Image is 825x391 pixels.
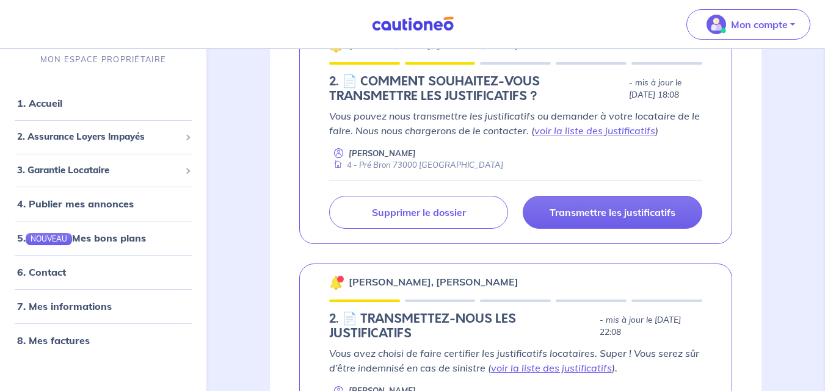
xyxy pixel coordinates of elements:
[17,232,146,244] a: 5.NOUVEAUMes bons plans
[17,130,180,144] span: 2. Assurance Loyers Impayés
[349,274,518,289] p: [PERSON_NAME], [PERSON_NAME]
[349,148,416,159] p: [PERSON_NAME]
[329,74,702,104] div: state: CHOICE-DOCUMENTS, Context: NEW,CHOOSE-CERTIFICATE,RELATIONSHIP,LESSOR-DOCUMENTS
[329,159,503,171] div: 4 - Pré Bron 73000 [GEOGRAPHIC_DATA]
[5,328,202,353] div: 8. Mes factures
[5,159,202,182] div: 3. Garantie Locataire
[329,196,509,229] a: Supprimer le dossier
[491,362,612,374] a: voir la liste des justificatifs
[17,300,112,312] a: 7. Mes informations
[372,206,466,218] p: Supprimer le dossier
[329,109,702,138] p: Vous pouvez nous transmettre les justificatifs ou demander à votre locataire de le faire. Nous no...
[686,9,810,40] button: illu_account_valid_menu.svgMon compte
[5,226,202,250] div: 5.NOUVEAUMes bons plans
[707,15,726,34] img: illu_account_valid_menu.svg
[17,334,90,346] a: 8. Mes factures
[17,198,134,210] a: 4. Publier mes annonces
[5,294,202,318] div: 7. Mes informations
[17,97,62,109] a: 1. Accueil
[329,275,344,290] img: 🔔
[17,266,66,278] a: 6. Contact
[329,346,702,375] p: Vous avez choisi de faire certifier les justificatifs locataires. Super ! Vous serez sûr d’être i...
[550,206,675,218] p: Transmettre les justificatifs
[523,196,702,229] a: Transmettre les justificatifs
[17,163,180,178] span: 3. Garantie Locataire
[600,314,702,339] p: - mis à jour le [DATE] 22:08
[5,260,202,284] div: 6. Contact
[329,312,595,341] h5: 2.︎ 📄 TRANSMETTEZ-NOUS LES JUSTIFICATIFS
[5,91,202,115] div: 1. Accueil
[5,192,202,216] div: 4. Publier mes annonces
[329,312,702,341] div: state: DOCUMENTS-IN-PROGRESS, Context: NEW,CHOOSE-CERTIFICATE,RELATIONSHIP,LESSOR-DOCUMENTS
[629,77,702,101] p: - mis à jour le [DATE] 18:08
[329,74,624,104] h5: 2.︎ 📄 COMMENT SOUHAITEZ-VOUS TRANSMETTRE LES JUSTIFICATIFS ?
[731,17,788,32] p: Mon compte
[40,54,166,65] p: MON ESPACE PROPRIÉTAIRE
[5,125,202,149] div: 2. Assurance Loyers Impayés
[367,16,459,32] img: Cautioneo
[534,124,655,137] a: voir la liste des justificatifs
